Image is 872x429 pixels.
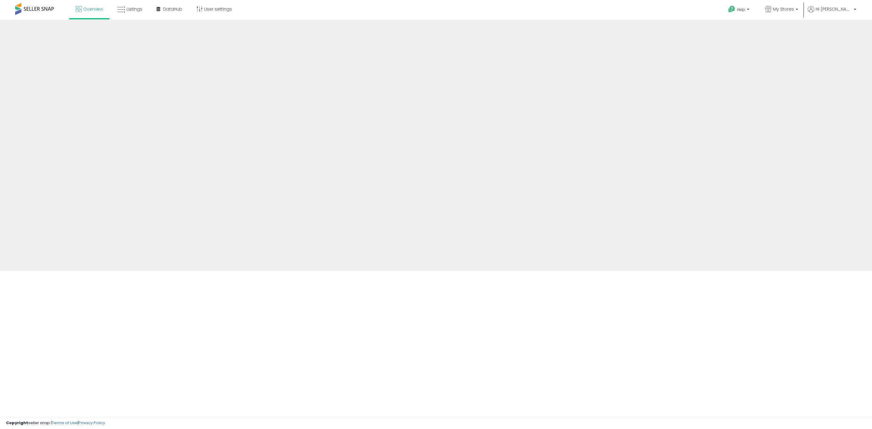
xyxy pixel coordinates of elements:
[163,6,182,12] span: DataHub
[737,7,745,12] span: Help
[728,5,735,13] i: Get Help
[127,6,142,12] span: Listings
[773,6,794,12] span: My Stores
[816,6,852,12] span: Hi [PERSON_NAME]
[723,1,755,20] a: Help
[83,6,103,12] span: Overview
[808,6,856,20] a: Hi [PERSON_NAME]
